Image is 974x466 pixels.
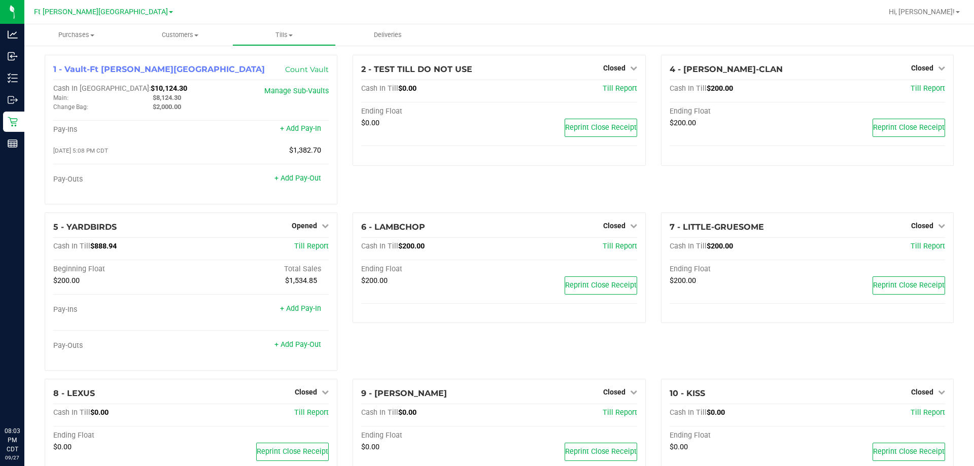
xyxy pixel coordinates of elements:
inline-svg: Inventory [8,73,18,83]
span: Closed [911,64,933,72]
a: Till Report [911,84,945,93]
a: Purchases [24,24,128,46]
button: Reprint Close Receipt [873,276,945,295]
div: Pay-Outs [53,341,191,350]
div: Ending Float [670,107,808,116]
span: $888.94 [90,242,117,250]
span: 6 - LAMBCHOP [361,222,425,232]
a: Till Report [294,408,329,417]
a: Deliveries [336,24,440,46]
span: 4 - [PERSON_NAME]-CLAN [670,64,783,74]
a: Till Report [603,84,637,93]
button: Reprint Close Receipt [873,119,945,137]
span: Cash In Till [670,242,707,250]
a: Tills [232,24,336,46]
span: Reprint Close Receipt [873,123,945,132]
span: Cash In Till [361,242,398,250]
span: Cash In Till [361,84,398,93]
button: Reprint Close Receipt [873,443,945,461]
span: Cash In Till [53,408,90,417]
span: Opened [292,222,317,230]
span: Closed [295,388,317,396]
button: Reprint Close Receipt [565,119,637,137]
a: Till Report [603,242,637,250]
div: Pay-Ins [53,305,191,314]
span: [DATE] 5:08 PM CDT [53,147,108,154]
div: Ending Float [53,431,191,440]
span: $1,382.70 [289,146,321,155]
span: 7 - LITTLE-GRUESOME [670,222,764,232]
inline-svg: Outbound [8,95,18,105]
inline-svg: Reports [8,138,18,149]
a: Till Report [911,242,945,250]
a: + Add Pay-In [280,124,321,133]
span: 2 - TEST TILL DO NOT USE [361,64,472,74]
span: Cash In Till [670,408,707,417]
span: $200.00 [53,276,80,285]
span: 10 - KISS [670,388,705,398]
iframe: Resource center [10,385,41,415]
span: Cash In [GEOGRAPHIC_DATA]: [53,84,151,93]
span: Reprint Close Receipt [873,281,945,290]
inline-svg: Inbound [8,51,18,61]
p: 08:03 PM CDT [5,426,20,454]
span: Cash In Till [670,84,707,93]
div: Ending Float [361,265,499,274]
span: Tills [233,30,336,40]
a: Manage Sub-Vaults [264,87,329,95]
span: Reprint Close Receipt [565,123,637,132]
span: $10,124.30 [151,84,187,93]
span: $0.00 [398,408,416,417]
div: Ending Float [670,265,808,274]
div: Ending Float [361,431,499,440]
span: $200.00 [670,119,696,127]
div: Total Sales [191,265,329,274]
span: $0.00 [361,443,379,451]
a: Customers [128,24,232,46]
span: Reprint Close Receipt [565,447,637,456]
span: $0.00 [670,443,688,451]
span: $2,000.00 [153,103,181,111]
span: 5 - YARDBIRDS [53,222,117,232]
span: Reprint Close Receipt [873,447,945,456]
a: Till Report [911,408,945,417]
span: 9 - [PERSON_NAME] [361,388,447,398]
span: $8,124.30 [153,94,181,101]
span: Till Report [603,408,637,417]
a: + Add Pay-In [280,304,321,313]
span: Closed [603,388,625,396]
p: 09/27 [5,454,20,461]
span: Ft [PERSON_NAME][GEOGRAPHIC_DATA] [34,8,168,16]
div: Beginning Float [53,265,191,274]
span: Cash In Till [361,408,398,417]
span: Hi, [PERSON_NAME]! [889,8,955,16]
span: $200.00 [707,84,733,93]
button: Reprint Close Receipt [565,276,637,295]
inline-svg: Retail [8,117,18,127]
span: $0.00 [398,84,416,93]
div: Pay-Ins [53,125,191,134]
span: Closed [603,64,625,72]
span: Closed [911,388,933,396]
span: 1 - Vault-Ft [PERSON_NAME][GEOGRAPHIC_DATA] [53,64,265,74]
span: $1,534.85 [285,276,317,285]
div: Ending Float [670,431,808,440]
span: Closed [603,222,625,230]
a: + Add Pay-Out [274,340,321,349]
span: Closed [911,222,933,230]
span: $0.00 [361,119,379,127]
inline-svg: Analytics [8,29,18,40]
span: Reprint Close Receipt [565,281,637,290]
span: $0.00 [90,408,109,417]
span: Till Report [294,242,329,250]
span: $0.00 [707,408,725,417]
a: + Add Pay-Out [274,174,321,183]
span: Change Bag: [53,103,88,111]
span: $200.00 [361,276,388,285]
span: Main: [53,94,68,101]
